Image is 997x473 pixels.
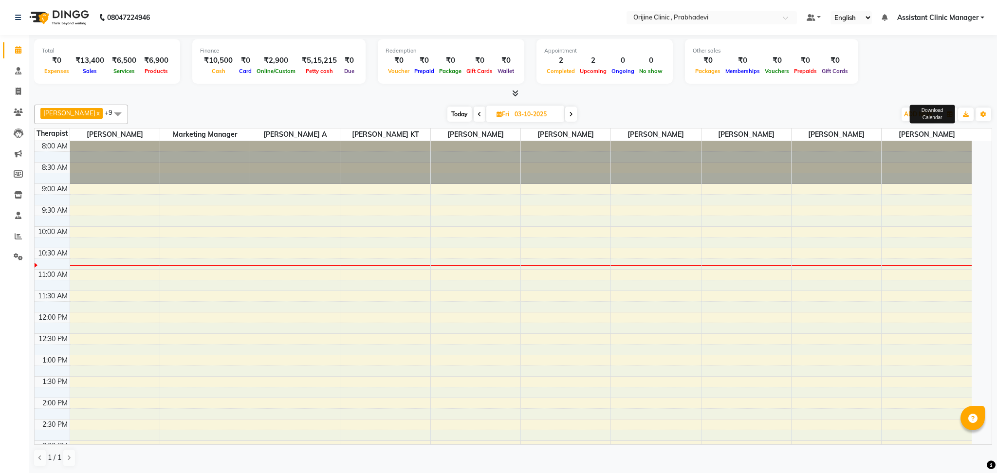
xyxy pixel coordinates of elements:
span: Petty cash [303,68,335,74]
div: ₹0 [464,55,495,66]
div: ₹0 [819,55,850,66]
span: +9 [105,109,120,116]
div: 2:30 PM [40,419,70,430]
span: Gift Cards [464,68,495,74]
div: 8:30 AM [40,163,70,173]
div: 11:00 AM [36,270,70,280]
span: Assistant Clinic Manager [897,13,979,23]
div: ₹6,500 [108,55,140,66]
div: ₹0 [437,55,464,66]
div: 0 [609,55,637,66]
span: Upcoming [577,68,609,74]
b: 08047224946 [107,4,150,31]
div: ₹5,15,215 [298,55,341,66]
span: [PERSON_NAME] [431,128,520,141]
span: [PERSON_NAME] [611,128,701,141]
span: [PERSON_NAME] [702,128,791,141]
span: Memberships [723,68,762,74]
span: Online/Custom [254,68,298,74]
div: ₹10,500 [200,55,237,66]
div: Download Calendar [910,105,955,124]
span: [PERSON_NAME] [521,128,610,141]
span: [PERSON_NAME] A [250,128,340,141]
div: ₹0 [386,55,412,66]
div: 9:30 AM [40,205,70,216]
div: 8:00 AM [40,141,70,151]
span: Gift Cards [819,68,850,74]
div: 2:00 PM [40,398,70,408]
div: ₹6,900 [140,55,172,66]
span: Fri [494,110,512,118]
span: Prepaid [412,68,437,74]
span: Completed [544,68,577,74]
span: ADD NEW [904,110,933,118]
div: ₹0 [723,55,762,66]
div: Total [42,47,172,55]
span: [PERSON_NAME] KT [340,128,430,141]
div: 11:30 AM [36,291,70,301]
div: 12:00 PM [37,312,70,323]
span: Expenses [42,68,72,74]
span: [PERSON_NAME] [882,128,972,141]
span: Card [237,68,254,74]
div: 1:30 PM [40,377,70,387]
span: 1 / 1 [48,453,61,463]
span: Packages [693,68,723,74]
span: Products [142,68,170,74]
div: 1:00 PM [40,355,70,365]
span: Package [437,68,464,74]
div: 2 [544,55,577,66]
span: [PERSON_NAME] [70,128,160,141]
span: Wallet [495,68,517,74]
span: [PERSON_NAME] [43,109,95,117]
div: ₹0 [762,55,792,66]
div: Finance [200,47,358,55]
div: Other sales [693,47,850,55]
div: 10:30 AM [36,248,70,258]
span: Today [447,107,472,122]
img: logo [25,4,92,31]
span: Voucher [386,68,412,74]
div: 0 [637,55,665,66]
div: ₹0 [237,55,254,66]
div: ₹0 [495,55,517,66]
span: Ongoing [609,68,637,74]
div: ₹0 [412,55,437,66]
div: 2 [577,55,609,66]
div: Redemption [386,47,517,55]
div: ₹0 [42,55,72,66]
span: Marketing Manager [160,128,250,141]
input: 2025-10-03 [512,107,560,122]
div: ₹0 [693,55,723,66]
div: ₹13,400 [72,55,108,66]
div: 9:00 AM [40,184,70,194]
button: ADD NEW [902,108,935,121]
span: Vouchers [762,68,792,74]
span: Cash [209,68,228,74]
span: [PERSON_NAME] [792,128,881,141]
span: Due [342,68,357,74]
span: No show [637,68,665,74]
div: ₹2,900 [254,55,298,66]
span: Services [111,68,137,74]
span: Prepaids [792,68,819,74]
div: ₹0 [341,55,358,66]
div: ₹0 [792,55,819,66]
div: 12:30 PM [37,334,70,344]
div: 10:00 AM [36,227,70,237]
div: 3:00 PM [40,441,70,451]
a: x [95,109,100,117]
iframe: chat widget [956,434,987,463]
div: Appointment [544,47,665,55]
div: Therapist [35,128,70,139]
span: Sales [80,68,99,74]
